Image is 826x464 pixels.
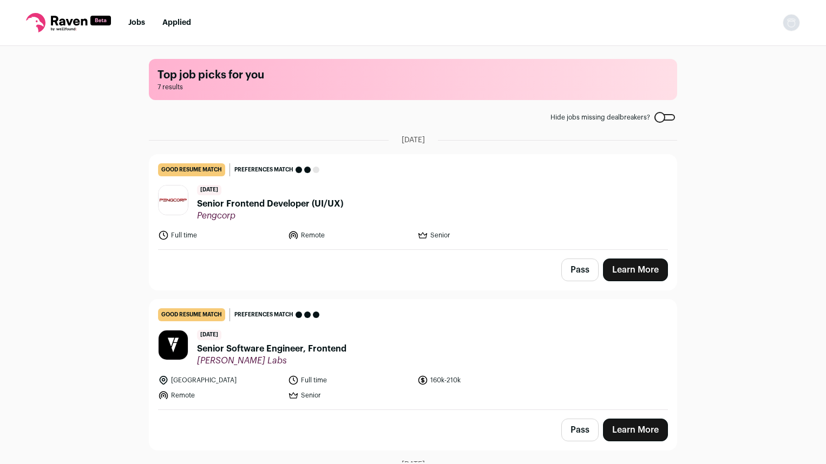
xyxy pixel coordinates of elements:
[158,163,225,176] div: good resume match
[603,419,668,441] a: Learn More
[197,355,346,366] span: [PERSON_NAME] Labs
[603,258,668,281] a: Learn More
[162,19,191,26] a: Applied
[158,83,668,91] span: 7 results
[783,14,800,31] img: nopic.png
[159,330,188,360] img: b3279e0e6460b096a9330fd6a30c85e15ada1bc48e2a0c6c2bfa3ecfbcfa7938.jpg
[288,230,411,241] li: Remote
[197,197,343,210] span: Senior Frontend Developer (UI/UX)
[197,330,221,340] span: [DATE]
[158,308,225,321] div: good resume match
[561,258,599,281] button: Pass
[783,14,800,31] button: Open dropdown
[402,135,425,145] span: [DATE]
[128,19,145,26] a: Jobs
[550,113,650,122] span: Hide jobs missing dealbreakers?
[159,185,188,215] img: 950154c1a25530321dce9d1fc09c5fa405d991f1ea3b77d6f37929628278858e.jpg
[197,342,346,355] span: Senior Software Engineer, Frontend
[149,300,677,409] a: good resume match Preferences match [DATE] Senior Software Engineer, Frontend [PERSON_NAME] Labs ...
[288,375,411,386] li: Full time
[417,230,541,241] li: Senior
[158,68,668,83] h1: Top job picks for you
[197,185,221,195] span: [DATE]
[149,155,677,249] a: good resume match Preferences match [DATE] Senior Frontend Developer (UI/UX) Pengcorp Full time R...
[158,375,281,386] li: [GEOGRAPHIC_DATA]
[234,164,293,175] span: Preferences match
[234,309,293,320] span: Preferences match
[197,210,343,221] span: Pengcorp
[417,375,541,386] li: 160k-210k
[158,390,281,401] li: Remote
[561,419,599,441] button: Pass
[158,230,281,241] li: Full time
[288,390,411,401] li: Senior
